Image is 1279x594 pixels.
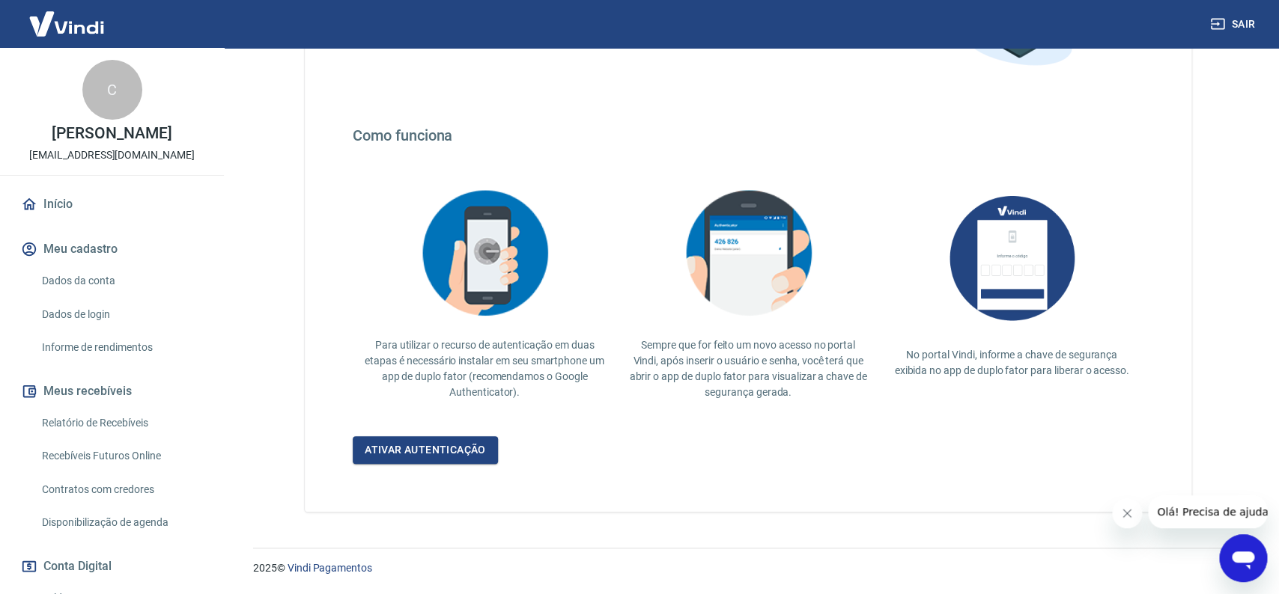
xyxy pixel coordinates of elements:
iframe: Fechar mensagem [1112,498,1142,528]
a: Relatório de Recebíveis [36,408,206,438]
button: Meus recebíveis [18,375,206,408]
div: C [82,60,142,120]
button: Meu cadastro [18,233,206,266]
p: Para utilizar o recurso de autenticação em duas etapas é necessário instalar em seu smartphone um... [365,337,604,400]
iframe: Botão para abrir a janela de mensagens [1219,534,1267,582]
a: Dados da conta [36,266,206,296]
h4: Como funciona [353,126,1143,144]
p: 2025 © [253,560,1243,576]
a: Contratos com credores [36,474,206,505]
iframe: Mensagem da empresa [1148,495,1267,528]
a: Disponibilização de agenda [36,507,206,538]
a: Recebíveis Futuros Online [36,441,206,471]
a: Início [18,188,206,221]
a: Vindi Pagamentos [288,562,372,574]
img: Vindi [18,1,115,46]
a: Informe de rendimentos [36,332,206,363]
p: [EMAIL_ADDRESS][DOMAIN_NAME] [29,147,195,163]
button: Conta Digital [18,550,206,583]
a: Dados de login [36,299,206,330]
span: Olá! Precisa de ajuda? [9,10,126,22]
button: Sair [1207,10,1261,38]
p: Sempre que for feito um novo acesso no portal Vindi, após inserir o usuário e senha, você terá qu... [628,337,868,400]
img: explication-mfa2.908d58f25590a47144d3.png [410,180,559,325]
img: AUbNX1O5CQAAAABJRU5ErkJggg== [937,180,1087,335]
p: No portal Vindi, informe a chave de segurança exibida no app de duplo fator para liberar o acesso. [892,347,1131,379]
img: explication-mfa3.c449ef126faf1c3e3bb9.png [673,180,823,325]
a: Ativar autenticação [353,436,498,464]
p: [PERSON_NAME] [52,126,171,141]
